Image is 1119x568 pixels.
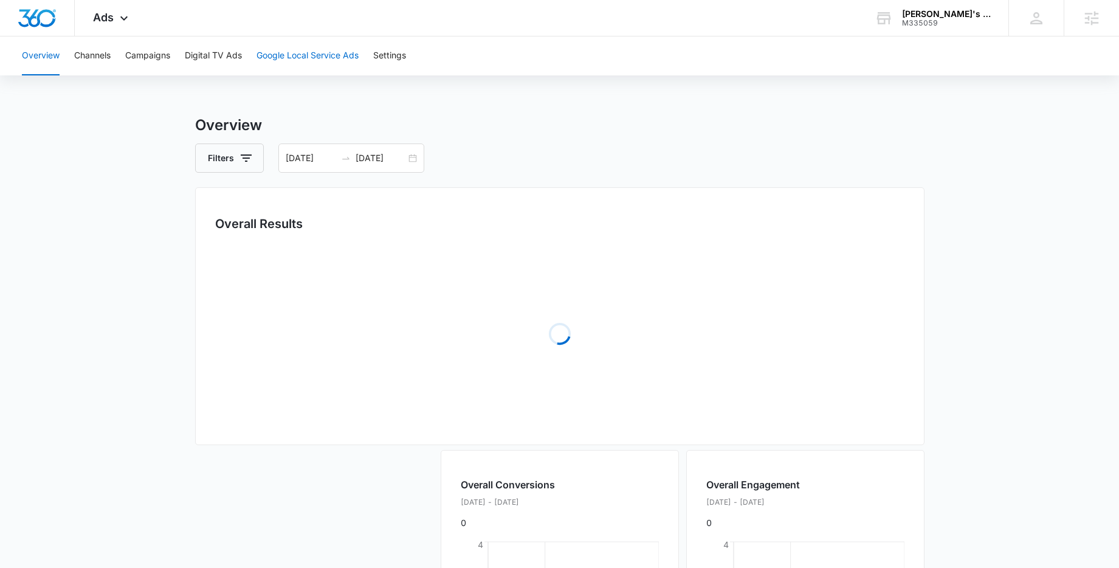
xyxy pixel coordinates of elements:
[706,477,800,529] div: 0
[257,36,359,75] button: Google Local Service Ads
[706,477,800,492] h2: Overall Engagement
[461,477,555,492] h2: Overall Conversions
[373,36,406,75] button: Settings
[341,153,351,163] span: to
[93,11,114,24] span: Ads
[215,215,303,233] h3: Overall Results
[478,539,483,550] tspan: 4
[286,151,336,165] input: Start date
[125,36,170,75] button: Campaigns
[461,497,555,508] p: [DATE] - [DATE]
[185,36,242,75] button: Digital TV Ads
[195,144,264,173] button: Filters
[22,36,60,75] button: Overview
[356,151,406,165] input: End date
[723,539,729,550] tspan: 4
[902,9,991,19] div: account name
[902,19,991,27] div: account id
[341,153,351,163] span: swap-right
[706,497,800,508] p: [DATE] - [DATE]
[74,36,111,75] button: Channels
[195,114,924,136] h3: Overview
[461,477,555,529] div: 0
